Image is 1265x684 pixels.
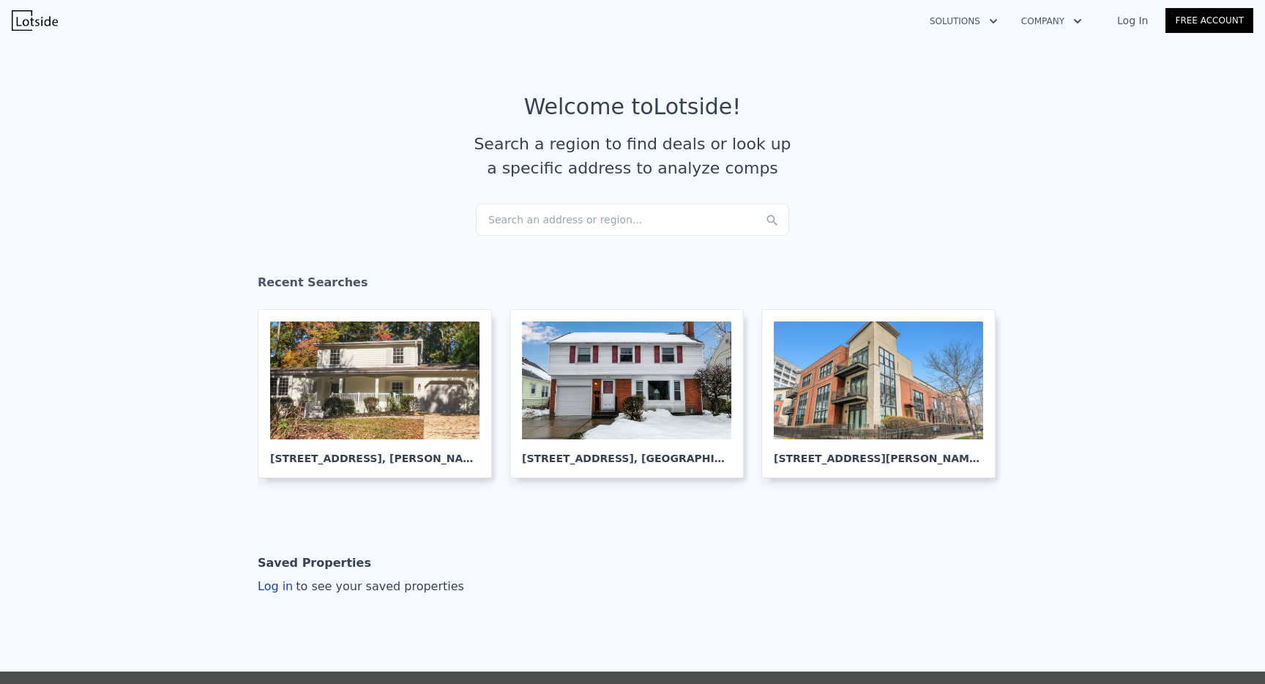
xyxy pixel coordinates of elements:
div: Log in [258,578,464,595]
div: Search an address or region... [476,204,789,236]
div: [STREET_ADDRESS] , [PERSON_NAME] [270,439,479,466]
div: Recent Searches [258,262,1007,309]
div: Search a region to find deals or look up a specific address to analyze comps [469,132,796,180]
a: Free Account [1165,8,1253,33]
div: [STREET_ADDRESS][PERSON_NAME] , [GEOGRAPHIC_DATA] [774,439,983,466]
button: Company [1010,8,1094,34]
a: [STREET_ADDRESS][PERSON_NAME], [GEOGRAPHIC_DATA] [761,309,1007,478]
div: Welcome to Lotside ! [524,94,742,120]
a: Log In [1100,13,1165,28]
span: to see your saved properties [293,579,464,593]
a: [STREET_ADDRESS], [GEOGRAPHIC_DATA] [510,309,755,478]
button: Solutions [918,8,1010,34]
img: Lotside [12,10,58,31]
div: [STREET_ADDRESS] , [GEOGRAPHIC_DATA] [522,439,731,466]
div: Saved Properties [258,549,371,578]
a: [STREET_ADDRESS], [PERSON_NAME] [258,309,504,478]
